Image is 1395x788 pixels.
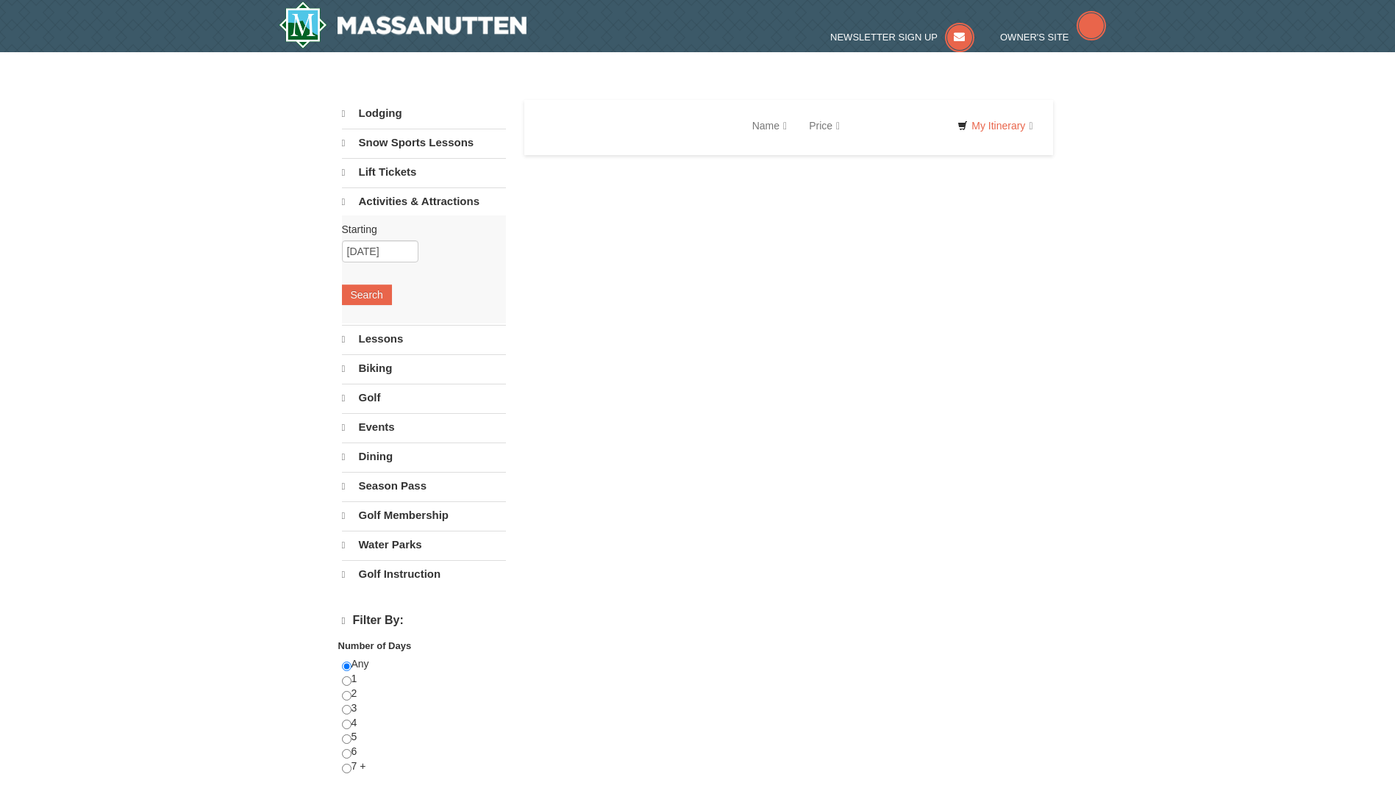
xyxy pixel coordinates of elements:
a: Name [741,111,798,140]
a: Lessons [342,325,506,353]
a: Newsletter Sign Up [830,32,974,43]
a: Golf Membership [342,501,506,529]
a: Activities & Attractions [342,187,506,215]
button: Search [342,284,392,305]
span: Owner's Site [1000,32,1069,43]
a: My Itinerary [948,115,1042,137]
strong: Number of Days [338,640,412,651]
a: Massanutten Resort [279,1,527,49]
a: Golf Instruction [342,560,506,588]
a: Dining [342,443,506,470]
a: Lodging [342,100,506,127]
a: Owner's Site [1000,32,1106,43]
a: Season Pass [342,472,506,500]
a: Snow Sports Lessons [342,129,506,157]
a: Events [342,413,506,441]
a: Water Parks [342,531,506,559]
a: Golf [342,384,506,412]
label: Starting [342,222,495,237]
a: Lift Tickets [342,158,506,186]
a: Price [798,111,851,140]
img: Massanutten Resort Logo [279,1,527,49]
h4: Filter By: [342,614,506,628]
span: Newsletter Sign Up [830,32,938,43]
a: Biking [342,354,506,382]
